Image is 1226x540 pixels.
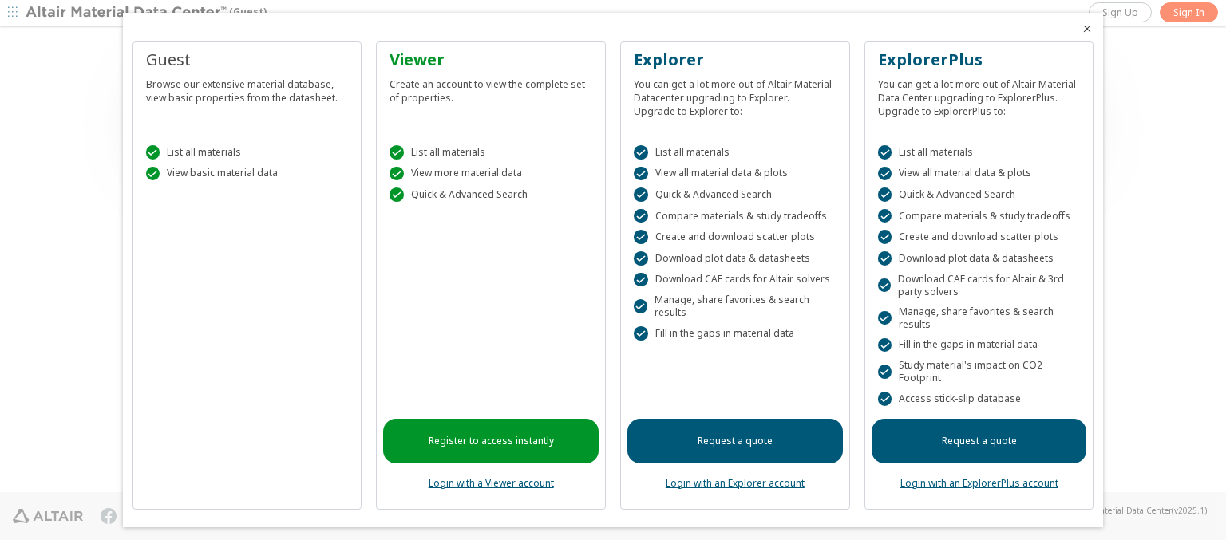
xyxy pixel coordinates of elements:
[878,187,1081,202] div: Quick & Advanced Search
[634,273,836,287] div: Download CAE cards for Altair solvers
[878,167,1081,181] div: View all material data & plots
[146,145,160,160] div: 
[634,145,836,160] div: List all materials
[878,209,892,223] div: 
[634,273,648,287] div: 
[878,230,892,244] div: 
[878,338,892,353] div: 
[390,49,592,71] div: Viewer
[390,145,592,160] div: List all materials
[390,71,592,104] div: Create an account to view the complete set of properties.
[878,273,1081,298] div: Download CAE cards for Altair & 3rd party solvers
[872,419,1087,463] a: Request a quote
[634,145,648,160] div: 
[878,305,1081,331] div: Manage, share favorites & search results
[634,251,648,266] div: 
[146,49,349,71] div: Guest
[634,187,648,202] div: 
[634,167,836,181] div: View all material data & plots
[627,419,843,463] a: Request a quote
[634,326,648,341] div: 
[878,230,1081,244] div: Create and download scatter plots
[146,167,349,181] div: View basic material data
[878,209,1081,223] div: Compare materials & study tradeoffs
[634,71,836,118] div: You can get a lot more out of Altair Material Datacenter upgrading to Explorer. Upgrade to Explor...
[878,392,1081,406] div: Access stick-slip database
[878,145,892,160] div: 
[878,278,891,293] div: 
[878,251,892,266] div: 
[390,187,404,202] div: 
[878,338,1081,353] div: Fill in the gaps in material data
[900,476,1058,490] a: Login with an ExplorerPlus account
[1081,22,1094,35] button: Close
[390,167,404,181] div: 
[634,294,836,319] div: Manage, share favorites & search results
[878,251,1081,266] div: Download plot data & datasheets
[666,476,805,490] a: Login with an Explorer account
[634,167,648,181] div: 
[390,187,592,202] div: Quick & Advanced Search
[634,251,836,266] div: Download plot data & datasheets
[634,209,648,223] div: 
[390,167,592,181] div: View more material data
[634,49,836,71] div: Explorer
[429,476,554,490] a: Login with a Viewer account
[878,49,1081,71] div: ExplorerPlus
[634,209,836,223] div: Compare materials & study tradeoffs
[390,145,404,160] div: 
[634,299,647,313] div: 
[878,167,892,181] div: 
[634,326,836,341] div: Fill in the gaps in material data
[146,145,349,160] div: List all materials
[878,311,892,325] div: 
[878,187,892,202] div: 
[878,365,892,379] div: 
[634,230,648,244] div: 
[146,71,349,104] div: Browse our extensive material database, view basic properties from the datasheet.
[878,71,1081,118] div: You can get a lot more out of Altair Material Data Center upgrading to ExplorerPlus. Upgrade to E...
[878,392,892,406] div: 
[634,230,836,244] div: Create and download scatter plots
[146,167,160,181] div: 
[634,187,836,202] div: Quick & Advanced Search
[383,419,599,463] a: Register to access instantly
[878,359,1081,384] div: Study material's impact on CO2 Footprint
[878,145,1081,160] div: List all materials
